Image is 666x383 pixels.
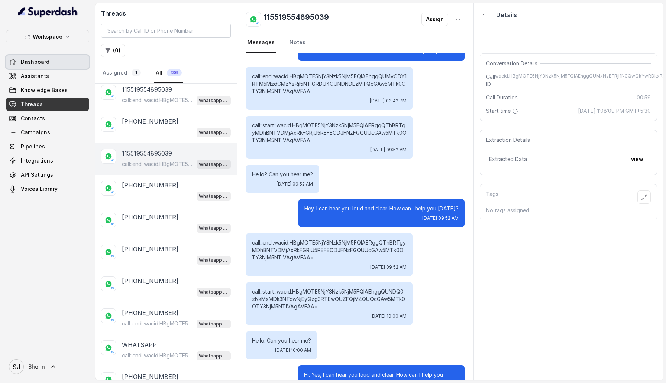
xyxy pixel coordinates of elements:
p: [PHONE_NUMBER] [122,372,178,381]
p: Whatsapp Call Support Assistant [199,129,229,136]
p: WHATSAPP [122,340,157,349]
p: call::start::wacid.HBgMOTE5NjY3Nzk5NjM5FQIAEhggQUNDQ0IzNkMxMDk3NTcwNjEyQzg3RTEwOUZFQjM4QUQcGAw5MT... [252,288,407,310]
h2: Threads [101,9,231,18]
span: Call Duration [486,94,518,101]
span: Integrations [21,157,53,164]
p: Whatsapp Call Support Assistant [199,288,229,296]
p: Details [496,10,517,19]
p: call::end::wacid.HBgMOTE5NjY3Nzk5NjM5FQIAEhggQUNDQ0IzNkMxMDk3NTcwNjEyQzg3RTEwOUZFQjM4QUQcGAw5MTk0... [122,160,193,168]
button: (0) [101,44,125,57]
span: Sherin [28,363,45,370]
a: All136 [154,63,183,83]
a: Sherin [6,356,89,377]
p: Whatsapp Call Support Assistant [199,225,229,232]
span: [DATE] 09:52 AM [422,215,459,221]
p: No tags assigned [486,207,651,214]
span: [DATE] 10:00 AM [371,313,407,319]
img: light.svg [18,6,78,18]
span: [DATE] 1:08:09 PM GMT+5:30 [578,107,651,115]
span: [DATE] 09:52 AM [277,181,313,187]
button: Workspace [6,30,89,43]
p: Whatsapp Call Support Assistant [199,256,229,264]
p: call::end::wacid.HBgMOTE5NjY3Nzk5NjM5FQIAEhggQUM2NUNBODIyMzQzMDM3N0I1OEM1QzhGNjc1MDVEMjQcGAw5MTk0... [122,320,193,327]
p: Whatsapp Call Support Assistant [199,161,229,168]
span: 1 [132,69,141,76]
p: 115519554895039 [122,149,172,158]
p: [PHONE_NUMBER] [122,276,178,285]
span: Extraction Details [486,136,533,144]
input: Search by Call ID or Phone Number [101,24,231,38]
p: Workspace [33,32,62,41]
h2: 115519554895039 [264,12,329,27]
span: Contacts [21,115,45,122]
span: [DATE] 10:00 AM [275,347,311,353]
nav: Tabs [246,33,465,53]
span: [DATE] 03:42 PM [370,98,407,104]
p: call::end::wacid.HBgMOTE5ODg0NzY5NTU0FQIAERggREE1MDBCMzQ3QjkzQzNFNzU2NDQ2MjZFQTk2RDNDRDYcGAw5MTk0... [122,96,193,104]
span: Start time [486,107,520,115]
p: [PHONE_NUMBER] [122,181,178,190]
span: Call ID [486,73,495,88]
p: Whatsapp Call Support Assistant [199,97,229,104]
p: [PHONE_NUMBER] [122,213,178,222]
a: Messages [246,33,276,53]
text: SJ [13,363,20,371]
p: [PHONE_NUMBER] [122,308,178,317]
span: Dashboard [21,58,49,66]
p: Whatsapp Call Support Assistant [199,320,229,328]
p: Hello. Can you hear me? [252,337,311,344]
p: [PHONE_NUMBER] [122,245,178,253]
a: Voices Library [6,182,89,196]
a: Pipelines [6,140,89,153]
a: Campaigns [6,126,89,139]
span: Conversation Details [486,60,540,67]
p: Hey. I can hear you loud and clear. How can I help you [DATE]? [304,205,459,212]
span: Threads [21,101,43,108]
span: Extracted Data [489,156,527,163]
p: call::end::wacid.HBgMOTE5NjY3Nzk5NjM5FQIAERggQThBRTgyMDhBNTVDMjAxRkFGRjU5REFEODJFNzFGQUUcGAw5MTk0... [252,239,407,261]
span: Assistants [21,72,49,80]
a: Knowledge Bases [6,84,89,97]
span: 136 [167,69,182,76]
a: API Settings [6,168,89,181]
span: [DATE] 09:52 AM [370,147,407,153]
p: Tags [486,190,498,204]
p: [PHONE_NUMBER] [122,117,178,126]
button: Assign [421,13,448,26]
a: Dashboard [6,55,89,69]
nav: Tabs [101,63,231,83]
span: Campaigns [21,129,50,136]
a: Integrations [6,154,89,167]
span: 00:59 [637,94,651,101]
p: call::start::wacid.HBgMOTE5NjY3Nzk5NjM5FQIAERggQThBRTgyMDhBNTVDMjAxRkFGRjU5REFEODJFNzFGQUUcGAw5MT... [252,122,407,144]
p: call::end::wacid.HBgMOTE5NjY3Nzk5NjM5FQIAEhggQUMzRjM5MDhCNjM5RkRDQjUxRjQ5RjVEQkNDNTg5RUMcGAw5MTk0... [122,352,193,359]
p: Whatsapp Call Support Assistant [199,352,229,360]
p: call::end::wacid.HBgMOTE5NjY3Nzk5NjM5FQIAEhggQUMyODY1RTM5MzdCMzYzRjI5NTlGRDU4OUNDNDEzMTQcGAw5MTk0... [252,73,407,95]
span: API Settings [21,171,53,179]
a: Assistants [6,69,89,83]
a: Contacts [6,112,89,125]
a: Threads [6,98,89,111]
button: view [627,153,648,166]
a: Assigned1 [101,63,142,83]
span: Voices Library [21,185,58,193]
span: [DATE] 09:52 AM [370,264,407,270]
span: Pipelines [21,143,45,150]
p: 115519554895039 [122,85,172,94]
p: Hello? Can you hear me? [252,171,313,178]
span: Knowledge Bases [21,86,68,94]
p: Whatsapp Call Support Assistant [199,193,229,200]
a: Notes [288,33,307,53]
